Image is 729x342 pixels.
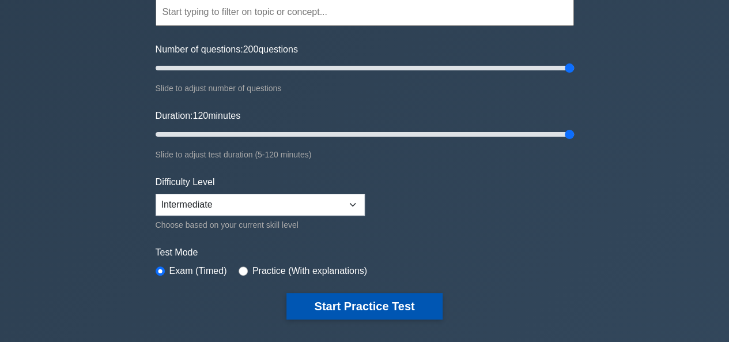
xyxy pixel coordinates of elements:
span: 200 [243,44,259,54]
div: Choose based on your current skill level [156,218,365,232]
label: Number of questions: questions [156,43,298,57]
label: Test Mode [156,246,574,260]
label: Difficulty Level [156,175,215,189]
span: 120 [192,111,208,121]
label: Practice (With explanations) [252,264,367,278]
div: Slide to adjust number of questions [156,81,574,95]
button: Start Practice Test [286,293,442,320]
div: Slide to adjust test duration (5-120 minutes) [156,148,574,161]
label: Exam (Timed) [169,264,227,278]
label: Duration: minutes [156,109,241,123]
